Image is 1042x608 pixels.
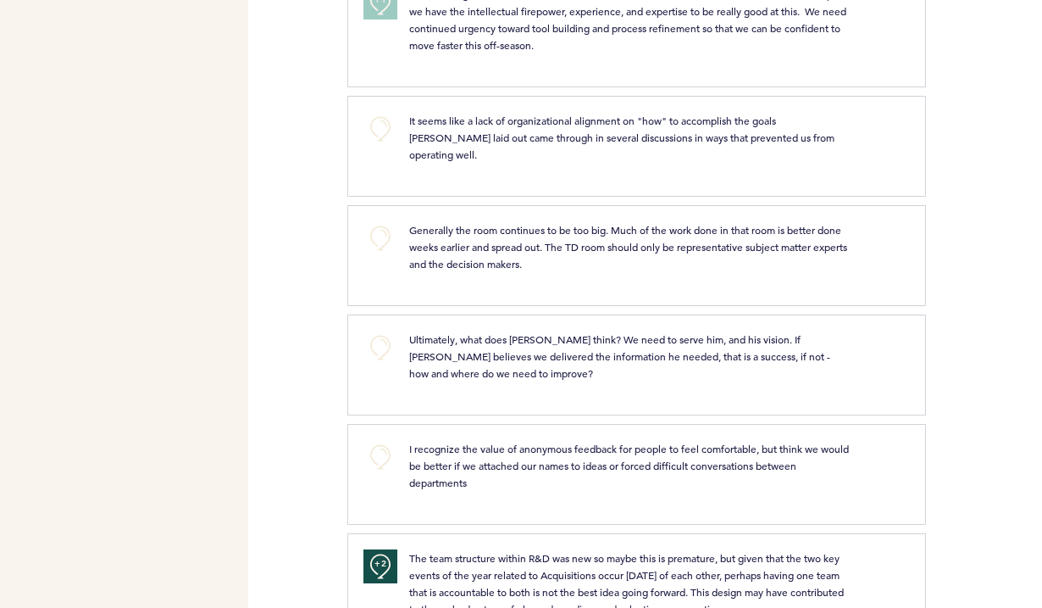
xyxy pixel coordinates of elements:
[409,114,837,161] span: It seems like a lack of organizational alignment on "how" to accomplish the goals [PERSON_NAME] l...
[409,332,833,380] span: Ultimately, what does [PERSON_NAME] think? We need to serve him, and his vision. If [PERSON_NAME]...
[363,549,397,583] button: +2
[409,442,851,489] span: I recognize the value of anonymous feedback for people to feel comfortable, but think we would be...
[409,223,850,271] span: Generally the room continues to be too big. Much of the work done in that room is better done wee...
[374,555,386,572] span: +2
